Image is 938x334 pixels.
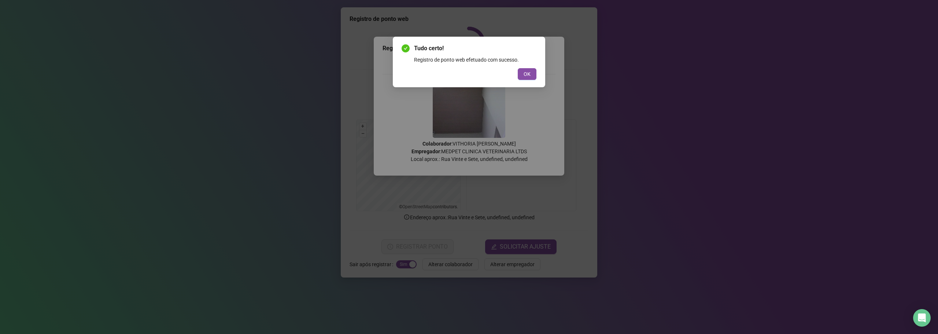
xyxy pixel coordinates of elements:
[524,70,531,78] span: OK
[518,68,536,80] button: OK
[913,309,931,327] div: Open Intercom Messenger
[414,56,536,64] div: Registro de ponto web efetuado com sucesso.
[402,44,410,52] span: check-circle
[414,44,536,53] span: Tudo certo!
